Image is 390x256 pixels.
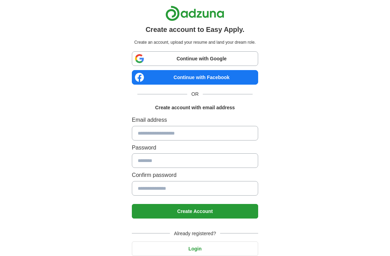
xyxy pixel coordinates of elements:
[155,104,235,111] h1: Create account with email address
[132,70,258,85] a: Continue with Facebook
[132,204,258,219] button: Create Account
[165,6,224,21] img: Adzuna logo
[132,116,258,125] label: Email address
[132,246,258,251] a: Login
[133,39,257,46] p: Create an account, upload your resume and land your dream role.
[132,241,258,256] button: Login
[132,51,258,66] a: Continue with Google
[170,230,220,237] span: Already registered?
[132,143,258,152] label: Password
[187,90,203,98] span: OR
[132,171,258,180] label: Confirm password
[146,24,245,35] h1: Create account to Easy Apply.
